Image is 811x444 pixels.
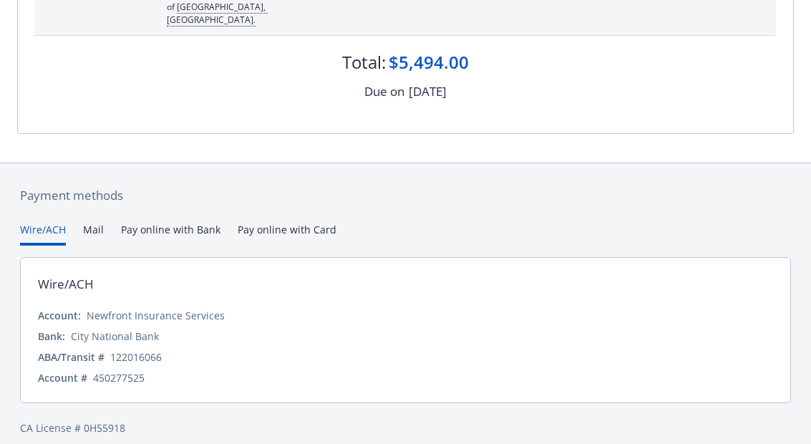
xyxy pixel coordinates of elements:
[110,349,162,365] div: 122016066
[364,82,404,101] div: Due on
[20,186,791,205] div: Payment methods
[20,420,791,435] div: CA License # 0H55918
[87,308,225,323] div: Newfront Insurance Services
[238,222,336,246] button: Pay online with Card
[83,222,104,246] button: Mail
[38,308,81,323] div: Account:
[38,349,105,365] div: ABA/Transit #
[93,370,145,385] div: 450277525
[38,329,65,344] div: Bank:
[121,222,220,246] button: Pay online with Bank
[342,50,386,74] div: Total:
[20,222,66,246] button: Wire/ACH
[389,50,469,74] div: $5,494.00
[71,329,159,344] div: City National Bank
[38,370,87,385] div: Account #
[409,82,447,101] div: [DATE]
[38,275,94,294] div: Wire/ACH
